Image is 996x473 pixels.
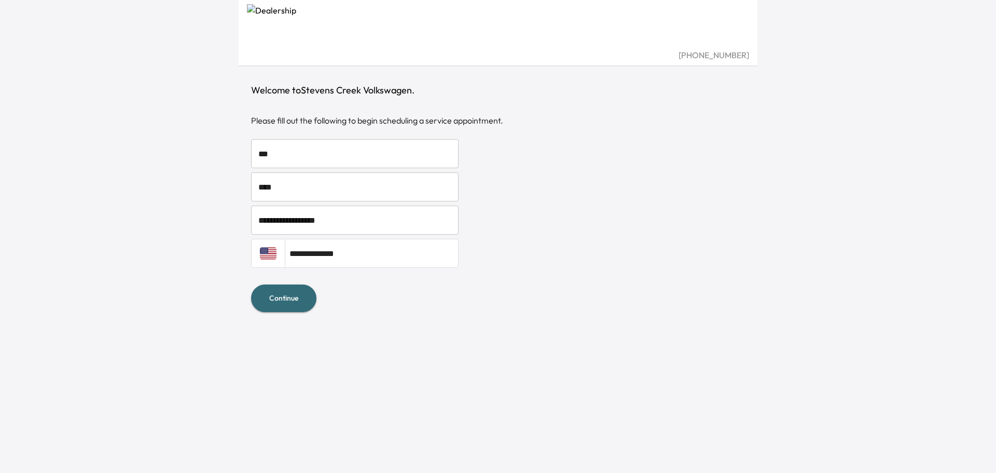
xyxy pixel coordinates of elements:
[251,114,745,127] div: Please fill out the following to begin scheduling a service appointment.
[251,285,316,312] button: Continue
[251,83,745,98] h1: Welcome to Stevens Creek Volkswagen .
[251,239,285,268] button: Country selector
[247,4,749,49] img: Dealership
[247,49,749,61] div: [PHONE_NUMBER]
